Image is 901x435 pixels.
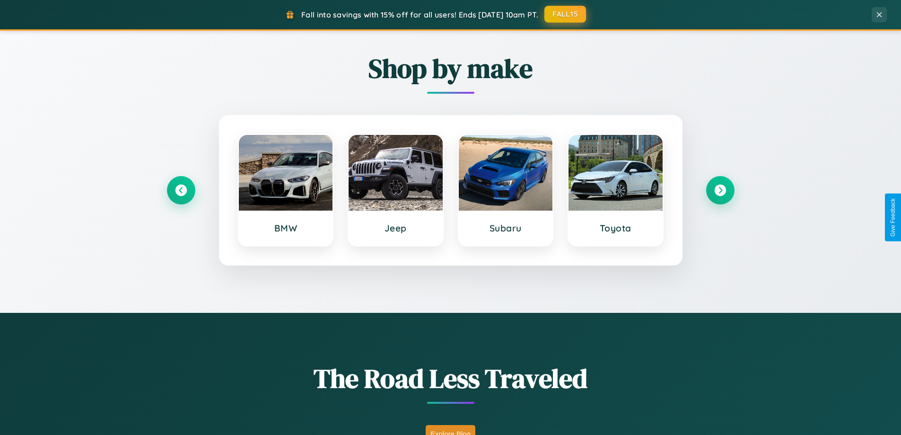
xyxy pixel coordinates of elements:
[544,6,586,23] button: FALL15
[890,198,896,237] div: Give Feedback
[248,222,324,234] h3: BMW
[167,360,735,397] h1: The Road Less Traveled
[358,222,433,234] h3: Jeep
[578,222,653,234] h3: Toyota
[301,10,538,19] span: Fall into savings with 15% off for all users! Ends [DATE] 10am PT.
[167,50,735,87] h2: Shop by make
[468,222,543,234] h3: Subaru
